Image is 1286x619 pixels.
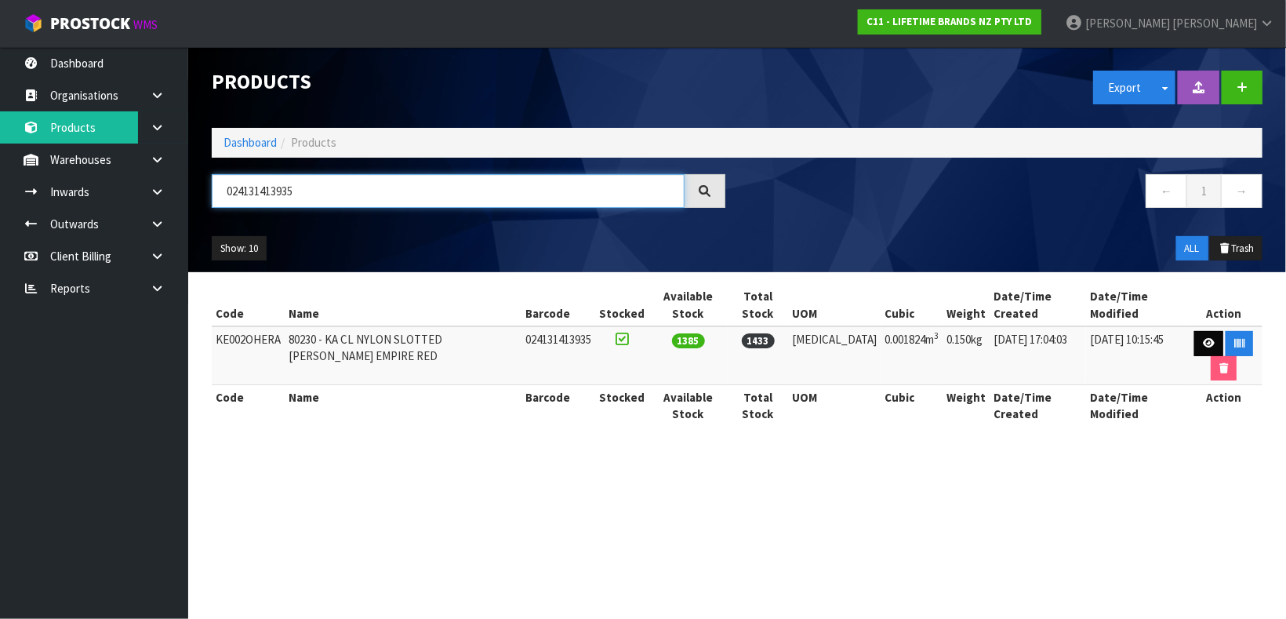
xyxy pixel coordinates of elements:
[742,333,775,348] span: 1433
[943,385,990,427] th: Weight
[24,13,43,33] img: cube-alt.png
[990,385,1086,427] th: Date/Time Created
[291,135,336,150] span: Products
[1176,236,1208,261] button: ALL
[521,284,595,326] th: Barcode
[595,385,648,427] th: Stocked
[788,385,881,427] th: UOM
[943,326,990,385] td: 0.150kg
[285,326,521,385] td: 80230 - KA CL NYLON SLOTTED [PERSON_NAME] EMPIRE RED
[212,71,725,93] h1: Products
[595,284,648,326] th: Stocked
[212,385,285,427] th: Code
[521,326,595,385] td: 024131413935
[1146,174,1187,208] a: ←
[133,17,158,32] small: WMS
[788,284,881,326] th: UOM
[672,333,705,348] span: 1385
[749,174,1262,213] nav: Page navigation
[223,135,277,150] a: Dashboard
[1186,385,1262,427] th: Action
[648,284,728,326] th: Available Stock
[881,284,943,326] th: Cubic
[728,385,788,427] th: Total Stock
[648,385,728,427] th: Available Stock
[50,13,130,34] span: ProStock
[212,326,285,385] td: KE002OHERA
[212,236,267,261] button: Show: 10
[1086,326,1186,385] td: [DATE] 10:15:45
[788,326,881,385] td: [MEDICAL_DATA]
[1186,284,1262,326] th: Action
[521,385,595,427] th: Barcode
[285,284,521,326] th: Name
[285,385,521,427] th: Name
[1210,236,1262,261] button: Trash
[881,326,943,385] td: 0.001824m
[1093,71,1156,104] button: Export
[1086,284,1186,326] th: Date/Time Modified
[1172,16,1257,31] span: [PERSON_NAME]
[1186,174,1222,208] a: 1
[943,284,990,326] th: Weight
[728,284,788,326] th: Total Stock
[858,9,1041,35] a: C11 - LIFETIME BRANDS NZ PTY LTD
[990,326,1086,385] td: [DATE] 17:04:03
[1086,385,1186,427] th: Date/Time Modified
[1085,16,1170,31] span: [PERSON_NAME]
[866,15,1033,28] strong: C11 - LIFETIME BRANDS NZ PTY LTD
[990,284,1086,326] th: Date/Time Created
[934,330,939,341] sup: 3
[212,174,685,208] input: Search products
[881,385,943,427] th: Cubic
[212,284,285,326] th: Code
[1221,174,1262,208] a: →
